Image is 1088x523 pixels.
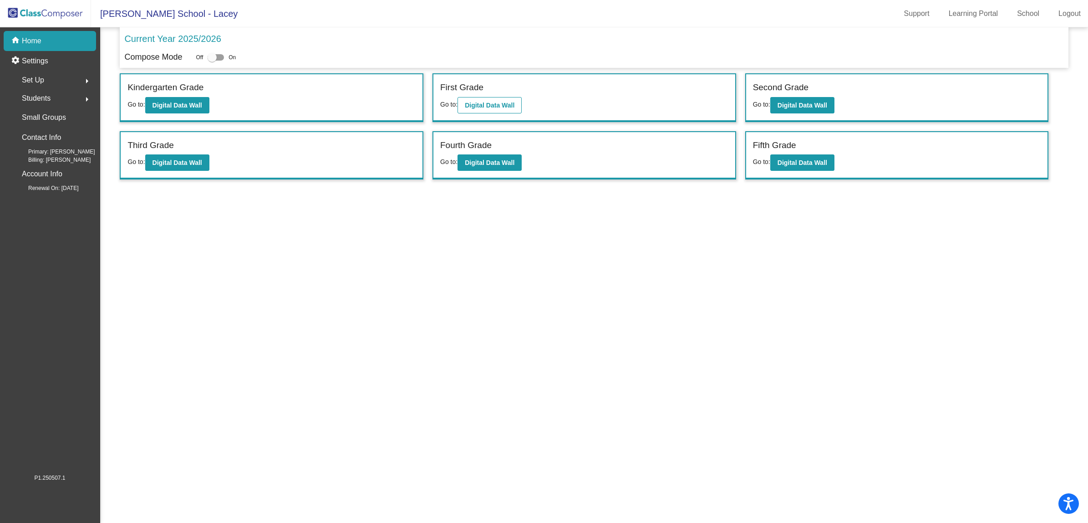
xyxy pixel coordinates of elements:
p: Contact Info [22,131,61,144]
b: Digital Data Wall [778,159,827,166]
mat-icon: arrow_right [81,94,92,105]
button: Digital Data Wall [458,154,522,171]
button: Digital Data Wall [458,97,522,113]
b: Digital Data Wall [465,102,514,109]
span: Off [196,53,203,62]
label: Fourth Grade [440,139,492,152]
b: Digital Data Wall [778,102,827,109]
button: Digital Data Wall [770,97,834,113]
span: Go to: [753,158,770,165]
span: Go to: [753,101,770,108]
label: First Grade [440,81,483,94]
p: Small Groups [22,111,66,124]
button: Digital Data Wall [145,97,209,113]
label: Kindergarten Grade [127,81,203,94]
label: Third Grade [127,139,173,152]
span: [PERSON_NAME] School - Lacey [91,6,238,21]
p: Current Year 2025/2026 [124,32,221,46]
a: Support [897,6,937,21]
span: Go to: [440,158,458,165]
span: Set Up [22,74,44,87]
mat-icon: arrow_right [81,76,92,87]
p: Home [22,36,41,46]
b: Digital Data Wall [465,159,514,166]
span: Go to: [127,158,145,165]
a: Logout [1051,6,1088,21]
span: Renewal On: [DATE] [14,184,78,192]
span: Primary: [PERSON_NAME] [14,148,95,156]
b: Digital Data Wall [153,102,202,109]
span: Billing: [PERSON_NAME] [14,156,91,164]
b: Digital Data Wall [153,159,202,166]
span: Go to: [440,101,458,108]
mat-icon: home [11,36,22,46]
p: Compose Mode [124,51,182,63]
span: Go to: [127,101,145,108]
button: Digital Data Wall [770,154,834,171]
label: Fifth Grade [753,139,796,152]
a: School [1010,6,1047,21]
mat-icon: settings [11,56,22,67]
p: Account Info [22,168,62,180]
a: Learning Portal [941,6,1006,21]
p: Settings [22,56,48,67]
label: Second Grade [753,81,809,94]
span: Students [22,92,51,105]
span: On [229,53,236,62]
button: Digital Data Wall [145,154,209,171]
